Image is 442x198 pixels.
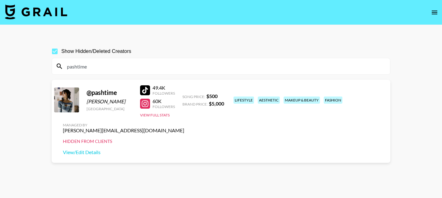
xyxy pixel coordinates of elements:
div: 60K [153,98,175,104]
div: Managed By [63,123,184,127]
div: Followers [153,104,175,109]
div: fashion [324,97,342,104]
div: [PERSON_NAME][EMAIL_ADDRESS][DOMAIN_NAME] [63,127,184,134]
a: View/Edit Details [63,149,184,155]
div: [GEOGRAPHIC_DATA] [87,106,133,111]
div: [PERSON_NAME] [87,98,133,105]
button: View Full Stats [140,113,170,117]
span: Song Price: [182,94,205,99]
div: aesthetic [258,97,280,104]
div: 49.4K [153,85,175,91]
strong: $ 500 [206,93,218,99]
div: @ pashtime [87,89,133,97]
span: Brand Price: [182,102,208,106]
div: Hidden from Clients [63,139,184,144]
div: makeup & beauty [284,97,320,104]
strong: $ 5,000 [209,101,224,106]
div: lifestyle [233,97,254,104]
input: Search by User Name [63,61,386,71]
div: Followers [153,91,175,96]
span: Show Hidden/Deleted Creators [61,48,131,55]
button: open drawer [428,6,441,19]
img: Grail Talent [5,4,67,19]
